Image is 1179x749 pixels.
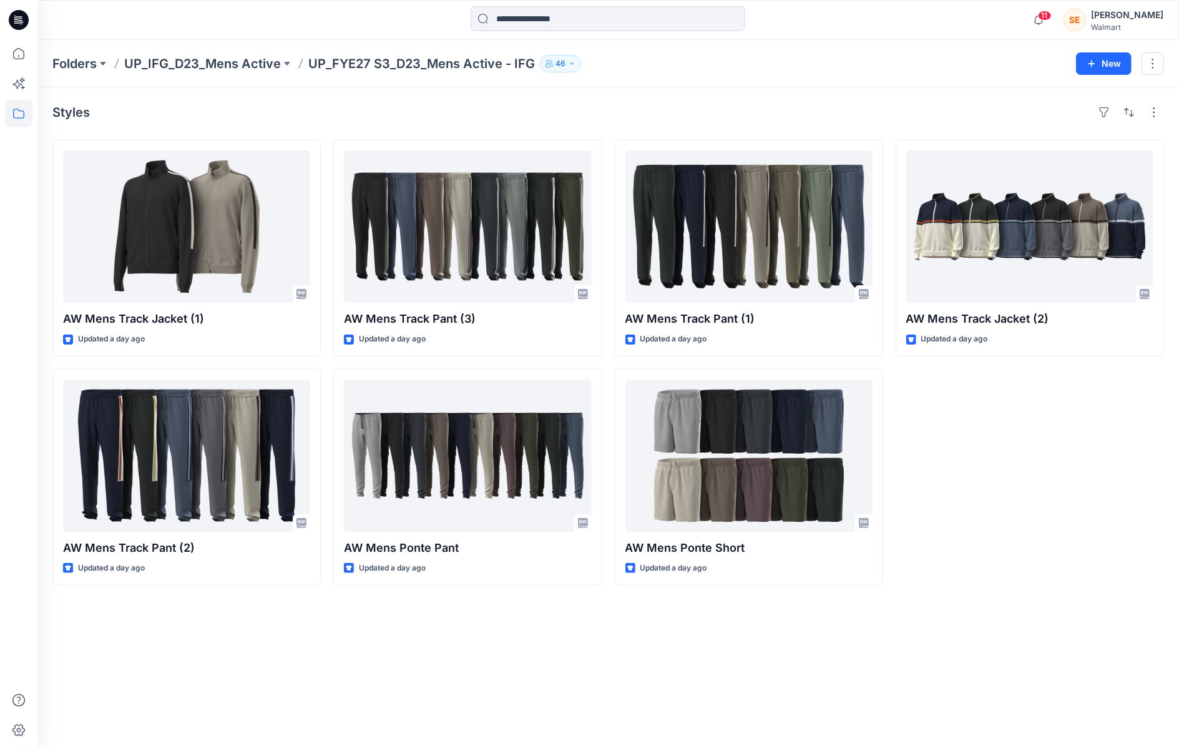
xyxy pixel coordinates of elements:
p: AW Mens Track Pant (3) [344,310,591,328]
p: 46 [555,57,565,71]
a: AW Mens Track Pant (1) [625,150,873,303]
p: Updated a day ago [921,333,988,346]
p: AW Mens Track Pant (2) [63,539,310,557]
p: Updated a day ago [359,333,426,346]
a: AW Mens Ponte Pant [344,379,591,532]
p: AW Mens Track Pant (1) [625,310,873,328]
p: Updated a day ago [78,562,145,575]
p: Updated a day ago [640,562,707,575]
p: AW Mens Ponte Pant [344,539,591,557]
a: Folders [52,55,97,72]
div: SE [1064,9,1086,31]
p: AW Mens Track Jacket (2) [906,310,1153,328]
button: 46 [540,55,581,72]
a: AW Mens Track Pant (3) [344,150,591,303]
p: AW Mens Track Jacket (1) [63,310,310,328]
p: Updated a day ago [78,333,145,346]
p: Updated a day ago [359,562,426,575]
p: Updated a day ago [640,333,707,346]
h4: Styles [52,105,90,120]
span: 11 [1038,11,1052,21]
a: AW Mens Track Jacket (1) [63,150,310,303]
a: UP_IFG_D23_Mens Active [124,55,281,72]
div: [PERSON_NAME] [1091,7,1163,22]
a: AW Mens Track Jacket (2) [906,150,1153,303]
a: AW Mens Ponte Short [625,379,873,532]
div: Walmart [1091,22,1163,32]
p: AW Mens Ponte Short [625,539,873,557]
a: AW Mens Track Pant (2) [63,379,310,532]
p: UP_FYE27 S3_D23_Mens Active - IFG [308,55,535,72]
button: New [1076,52,1132,75]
